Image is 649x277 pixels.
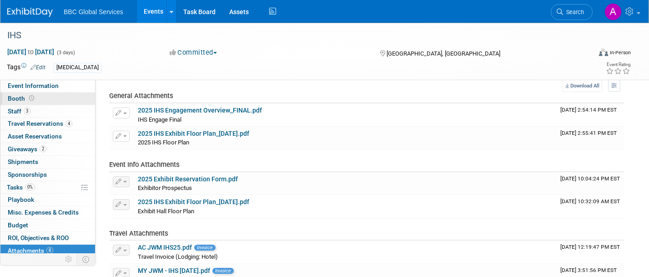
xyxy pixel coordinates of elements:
[166,48,221,57] button: Committed
[560,244,620,250] span: Upload Timestamp
[0,181,95,194] a: Tasks0%
[557,103,624,126] td: Upload Timestamp
[0,194,95,206] a: Playbook
[8,171,47,178] span: Sponsorships
[563,9,584,15] span: Search
[46,247,53,254] span: 8
[0,105,95,118] a: Staff3
[8,247,53,254] span: Attachments
[212,268,234,274] span: Invoice
[557,241,624,263] td: Upload Timestamp
[7,48,55,56] span: [DATE] [DATE]
[560,130,617,136] span: Upload Timestamp
[40,145,46,152] span: 2
[557,172,624,195] td: Upload Timestamp
[0,143,95,155] a: Giveaways2
[138,244,192,251] a: AC JWM IHS25.pdf
[77,253,96,265] td: Toggle Event Tabs
[8,158,38,165] span: Shipments
[109,160,180,169] span: Event Info Attachments
[560,107,617,113] span: Upload Timestamp
[0,169,95,181] a: Sponsorships
[7,62,45,73] td: Tags
[61,253,77,265] td: Personalize Event Tab Strip
[4,27,578,44] div: IHS
[109,229,168,237] span: Travel Attachments
[606,62,630,67] div: Event Rating
[109,92,173,100] span: General Attachments
[24,108,30,114] span: 3
[387,50,500,57] span: [GEOGRAPHIC_DATA], [GEOGRAPHIC_DATA]
[8,221,28,229] span: Budget
[609,49,631,56] div: In-Person
[0,245,95,257] a: Attachments8
[560,267,617,273] span: Upload Timestamp
[138,253,218,260] span: Travel Invoice (Lodging: Hotel)
[560,198,620,205] span: Upload Timestamp
[138,116,181,123] span: IHS Engage Final
[138,208,194,215] span: Exhibit Hall Floor Plan
[557,127,624,149] td: Upload Timestamp
[8,95,36,102] span: Booth
[538,47,631,61] div: Event Format
[0,156,95,168] a: Shipments
[0,80,95,92] a: Event Information
[138,175,238,183] a: 2025 Exhibit Reservation Form.pdf
[599,49,608,56] img: Format-Inperson.png
[0,118,95,130] a: Travel Reservations4
[0,232,95,244] a: ROI, Objectives & ROO
[194,245,216,251] span: Invoice
[138,107,262,114] a: 2025 IHS Engagement Overview_FINAL.pdf
[26,48,35,56] span: to
[138,139,189,146] span: 2025 IHS Floor Plan
[8,82,59,89] span: Event Information
[138,185,192,191] span: Exhibitor Prospectus
[7,184,35,191] span: Tasks
[8,108,30,115] span: Staff
[604,3,622,21] img: Alex Corrigan
[138,198,249,205] a: 2025 IHS Exhibit Floor Plan_[DATE].pdf
[138,267,210,274] a: MY JWM - IHS [DATE].pdf
[8,234,69,241] span: ROI, Objectives & ROO
[8,196,34,203] span: Playbook
[27,95,36,102] span: Booth not reserved yet
[8,145,46,153] span: Giveaways
[7,8,53,17] img: ExhibitDay
[551,4,593,20] a: Search
[65,120,72,127] span: 4
[560,175,620,182] span: Upload Timestamp
[557,195,624,218] td: Upload Timestamp
[0,219,95,231] a: Budget
[563,80,602,92] a: Download All
[0,130,95,143] a: Asset Reservations
[8,120,72,127] span: Travel Reservations
[54,63,101,72] div: [MEDICAL_DATA]
[8,133,62,140] span: Asset Reservations
[25,184,35,190] span: 0%
[8,209,79,216] span: Misc. Expenses & Credits
[0,206,95,219] a: Misc. Expenses & Credits
[30,64,45,71] a: Edit
[64,8,123,15] span: BBC Global Services
[138,130,249,137] a: 2025 IHS Exhibit Floor Plan_[DATE].pdf
[56,50,75,56] span: (3 days)
[0,92,95,105] a: Booth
